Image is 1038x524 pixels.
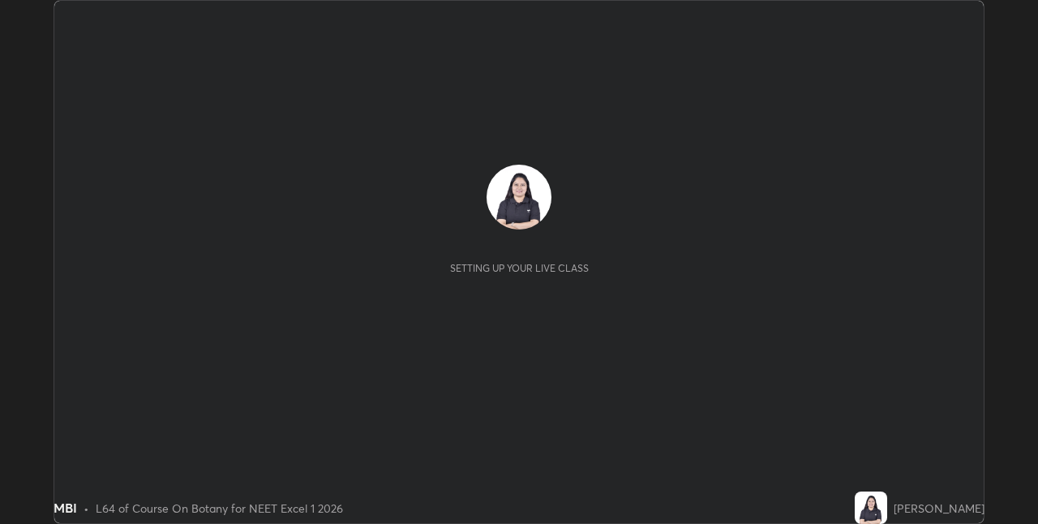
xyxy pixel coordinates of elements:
img: 91080bc3087a45ab988158e58c9db337.jpg [855,492,887,524]
img: 91080bc3087a45ab988158e58c9db337.jpg [487,165,551,230]
div: • [84,500,89,517]
div: L64 of Course On Botany for NEET Excel 1 2026 [96,500,343,517]
div: [PERSON_NAME] [894,500,984,517]
div: MBI [54,498,77,518]
div: Setting up your live class [450,262,589,274]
